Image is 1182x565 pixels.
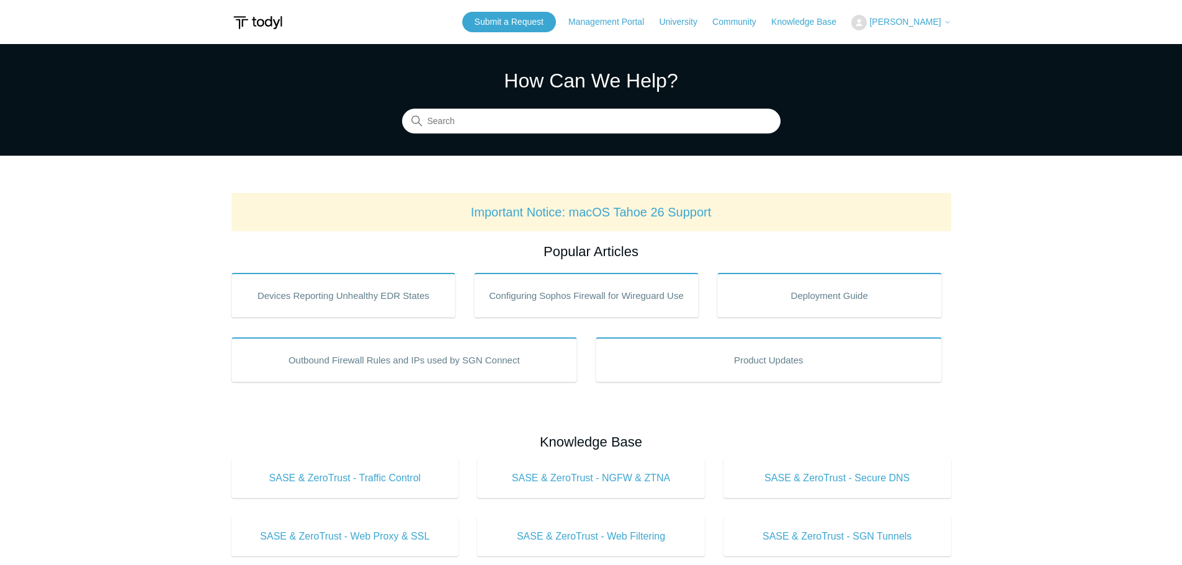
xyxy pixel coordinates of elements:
h2: Knowledge Base [231,432,951,452]
a: Configuring Sophos Firewall for Wireguard Use [474,273,699,318]
a: Submit a Request [462,12,556,32]
a: Community [712,16,769,29]
span: SASE & ZeroTrust - NGFW & ZTNA [496,471,686,486]
a: SASE & ZeroTrust - Web Filtering [477,517,705,556]
h2: Popular Articles [231,241,951,262]
a: Devices Reporting Unhealthy EDR States [231,273,456,318]
a: SASE & ZeroTrust - Web Proxy & SSL [231,517,459,556]
a: SASE & ZeroTrust - Secure DNS [723,458,951,498]
a: Important Notice: macOS Tahoe 26 Support [471,205,712,219]
span: SASE & ZeroTrust - SGN Tunnels [742,529,933,544]
span: SASE & ZeroTrust - Traffic Control [250,471,441,486]
span: SASE & ZeroTrust - Secure DNS [742,471,933,486]
h1: How Can We Help? [402,66,781,96]
a: Management Portal [568,16,656,29]
a: University [659,16,709,29]
a: Knowledge Base [771,16,849,29]
button: [PERSON_NAME] [851,15,951,30]
a: SASE & ZeroTrust - SGN Tunnels [723,517,951,556]
span: SASE & ZeroTrust - Web Proxy & SSL [250,529,441,544]
a: Deployment Guide [717,273,942,318]
a: Product Updates [596,337,942,382]
span: SASE & ZeroTrust - Web Filtering [496,529,686,544]
input: Search [402,109,781,134]
a: SASE & ZeroTrust - NGFW & ZTNA [477,458,705,498]
span: [PERSON_NAME] [869,17,941,27]
a: SASE & ZeroTrust - Traffic Control [231,458,459,498]
img: Todyl Support Center Help Center home page [231,11,284,34]
a: Outbound Firewall Rules and IPs used by SGN Connect [231,337,578,382]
